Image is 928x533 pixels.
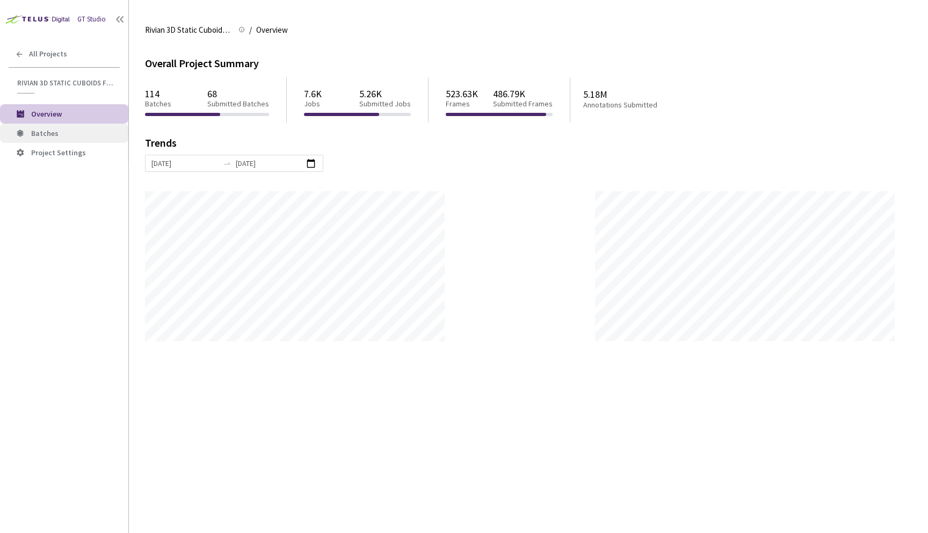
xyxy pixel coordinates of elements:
[359,88,411,99] p: 5.26K
[31,128,59,138] span: Batches
[145,88,171,99] p: 114
[493,88,553,99] p: 486.79K
[29,49,67,59] span: All Projects
[145,56,912,71] div: Overall Project Summary
[249,24,252,37] li: /
[17,78,113,88] span: Rivian 3D Static Cuboids fixed[2024-25]
[446,88,478,99] p: 523.63K
[304,99,322,109] p: Jobs
[493,99,553,109] p: Submitted Frames
[583,89,699,100] p: 5.18M
[207,88,269,99] p: 68
[223,159,231,168] span: swap-right
[304,88,322,99] p: 7.6K
[256,24,288,37] span: Overview
[145,24,232,37] span: Rivian 3D Static Cuboids fixed[2024-25]
[77,15,106,25] div: GT Studio
[223,159,231,168] span: to
[151,157,219,169] input: Start date
[31,148,86,157] span: Project Settings
[446,99,478,109] p: Frames
[145,99,171,109] p: Batches
[236,157,303,169] input: End date
[145,138,897,155] div: Trends
[31,109,62,119] span: Overview
[359,99,411,109] p: Submitted Jobs
[583,100,699,110] p: Annotations Submitted
[207,99,269,109] p: Submitted Batches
